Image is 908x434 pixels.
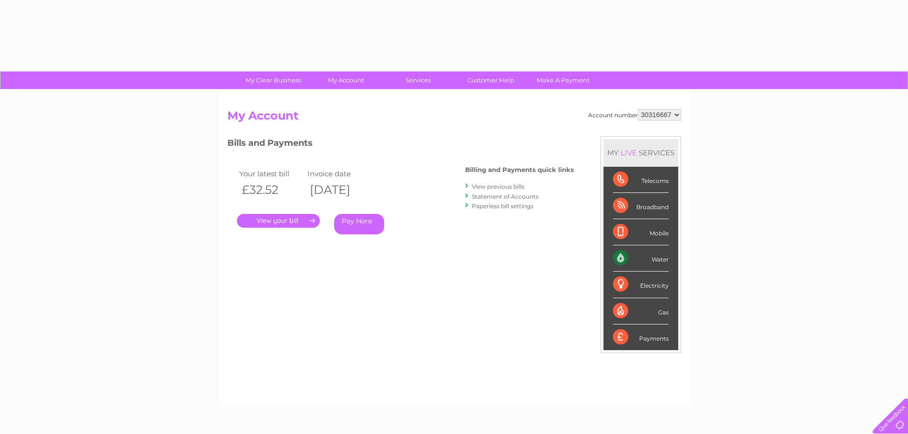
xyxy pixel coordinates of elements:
div: Electricity [613,272,669,298]
div: Account number [588,109,681,121]
a: Make A Payment [524,71,602,89]
div: LIVE [619,148,639,157]
th: £32.52 [237,180,306,200]
h2: My Account [227,109,681,127]
h3: Bills and Payments [227,136,574,153]
td: Invoice date [305,167,374,180]
div: Mobile [613,219,669,245]
a: . [237,214,320,228]
a: View previous bills [472,183,524,190]
th: [DATE] [305,180,374,200]
div: Telecoms [613,167,669,193]
a: Services [379,71,458,89]
a: My Account [306,71,385,89]
h4: Billing and Payments quick links [465,166,574,173]
div: Gas [613,298,669,324]
div: Payments [613,324,669,350]
div: Water [613,245,669,272]
div: MY SERVICES [603,139,678,166]
a: My Clear Business [234,71,313,89]
a: Statement of Accounts [472,193,539,200]
td: Your latest bill [237,167,306,180]
div: Broadband [613,193,669,219]
a: Pay Here [334,214,384,234]
a: Customer Help [451,71,530,89]
a: Paperless bill settings [472,202,533,210]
